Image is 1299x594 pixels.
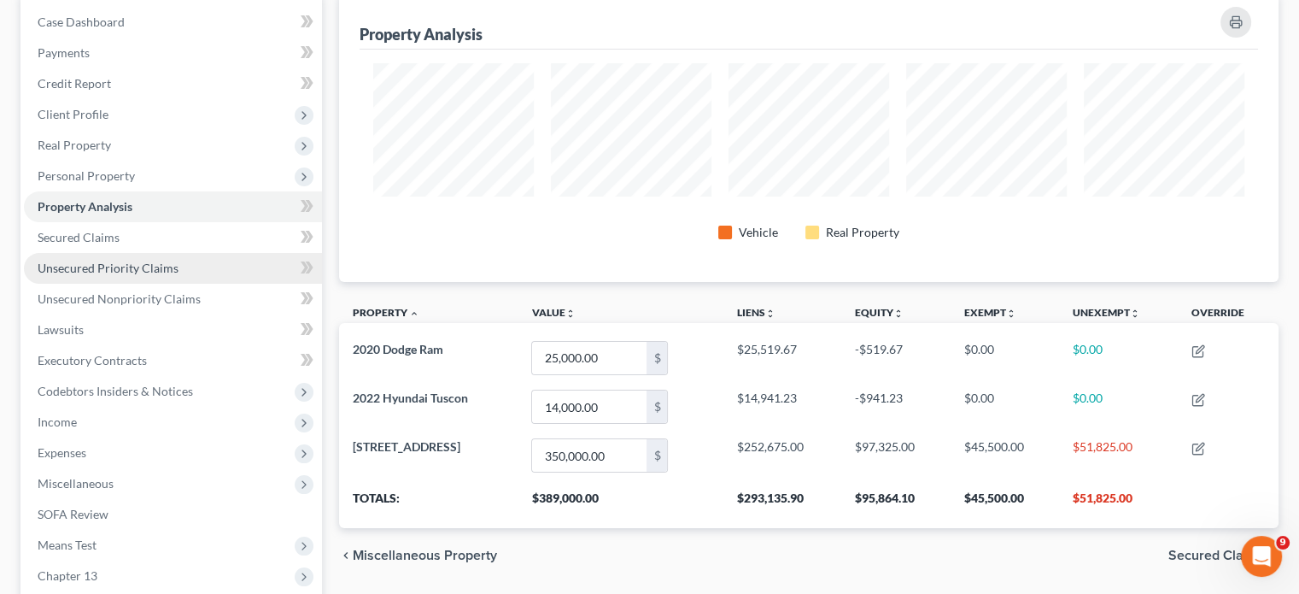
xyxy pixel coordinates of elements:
[737,306,775,319] a: Liensunfold_more
[353,306,419,319] a: Property expand_less
[353,342,443,356] span: 2020 Dodge Ram
[339,549,353,562] i: chevron_left
[723,432,841,480] td: $252,675.00
[24,38,322,68] a: Payments
[360,24,483,44] div: Property Analysis
[353,439,460,454] span: [STREET_ADDRESS]
[38,322,84,337] span: Lawsuits
[1059,383,1178,432] td: $0.00
[765,309,775,319] i: unfold_more
[24,345,322,376] a: Executory Contracts
[38,538,97,552] span: Means Test
[54,463,67,477] button: Gif picker
[38,476,114,491] span: Miscellaneous
[1168,549,1279,562] button: Secured Claims chevron_right
[14,134,280,314] div: 🚨ATTN: [GEOGRAPHIC_DATA] of [US_STATE]The court has added a new Credit Counseling Field that we n...
[1059,432,1178,480] td: $51,825.00
[24,253,322,284] a: Unsecured Priority Claims
[723,383,841,432] td: $14,941.23
[950,383,1059,432] td: $0.00
[353,391,468,405] span: 2022 Hyundai Tuscon
[38,15,125,29] span: Case Dashboard
[532,439,647,472] input: 0.00
[38,230,120,244] span: Secured Claims
[24,499,322,530] a: SOFA Review
[1005,309,1015,319] i: unfold_more
[24,7,322,38] a: Case Dashboard
[38,107,108,121] span: Client Profile
[647,391,667,423] div: $
[339,480,518,528] th: Totals:
[83,9,194,21] h1: [PERSON_NAME]
[38,507,108,521] span: SOFA Review
[293,456,320,484] button: Send a message…
[38,45,90,60] span: Payments
[24,315,322,345] a: Lawsuits
[855,306,904,319] a: Equityunfold_more
[739,224,778,241] div: Vehicle
[841,480,951,528] th: $95,864.10
[24,191,322,222] a: Property Analysis
[950,333,1059,382] td: $0.00
[532,391,647,423] input: 0.00
[38,353,147,368] span: Executory Contracts
[38,445,86,460] span: Expenses
[38,76,111,91] span: Credit Report
[531,306,575,319] a: Valueunfold_more
[26,463,40,477] button: Emoji picker
[27,145,243,176] b: 🚨ATTN: [GEOGRAPHIC_DATA] of [US_STATE]
[38,199,132,214] span: Property Analysis
[565,309,575,319] i: unfold_more
[841,383,951,432] td: -$941.23
[723,333,841,382] td: $25,519.67
[38,568,97,583] span: Chapter 13
[409,309,419,319] i: expand_less
[14,134,328,351] div: Katie says…
[1059,480,1178,528] th: $51,825.00
[963,306,1015,319] a: Exemptunfold_more
[647,439,667,472] div: $
[38,384,193,398] span: Codebtors Insiders & Notices
[1073,306,1140,319] a: Unexemptunfold_more
[518,480,723,528] th: $389,000.00
[841,333,951,382] td: -$519.67
[24,222,322,253] a: Secured Claims
[339,549,497,562] button: chevron_left Miscellaneous Property
[532,342,647,374] input: 0.00
[826,224,899,241] div: Real Property
[49,9,76,37] img: Profile image for Katie
[38,261,178,275] span: Unsecured Priority Claims
[723,480,841,528] th: $293,135.90
[38,415,77,429] span: Income
[1130,309,1140,319] i: unfold_more
[24,68,322,99] a: Credit Report
[1059,333,1178,382] td: $0.00
[1276,536,1290,550] span: 9
[841,432,951,480] td: $97,325.00
[24,284,322,315] a: Unsecured Nonpriority Claims
[300,7,331,38] div: Close
[267,7,300,39] button: Home
[893,309,904,319] i: unfold_more
[1241,536,1282,577] iframe: Intercom live chat
[1178,296,1279,334] th: Override
[38,291,201,306] span: Unsecured Nonpriority Claims
[108,463,122,477] button: Start recording
[11,7,44,39] button: go back
[950,432,1059,480] td: $45,500.00
[83,21,170,38] p: Active 30m ago
[647,342,667,374] div: $
[15,427,327,456] textarea: Message…
[353,549,497,562] span: Miscellaneous Property
[1168,549,1265,562] span: Secured Claims
[81,463,95,477] button: Upload attachment
[27,317,172,327] div: [PERSON_NAME] • 42m ago
[950,480,1059,528] th: $45,500.00
[27,186,266,303] div: The court has added a new Credit Counseling Field that we need to update upon filing. Please remo...
[38,168,135,183] span: Personal Property
[38,138,111,152] span: Real Property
